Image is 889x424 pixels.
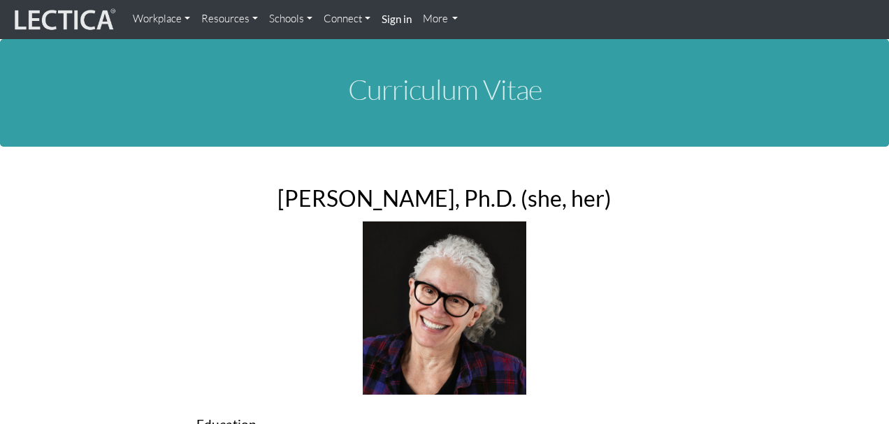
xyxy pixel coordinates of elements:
[417,6,464,33] a: More
[318,6,376,33] a: Connect
[57,74,832,105] h1: Curriculum Vitae
[127,6,196,33] a: Workplace
[263,6,318,33] a: Schools
[11,6,116,33] img: lecticalive
[196,186,693,210] h2: [PERSON_NAME], Ph.D. (she, her)
[196,6,263,33] a: Resources
[382,13,412,25] strong: Sign in
[376,6,417,34] a: Sign in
